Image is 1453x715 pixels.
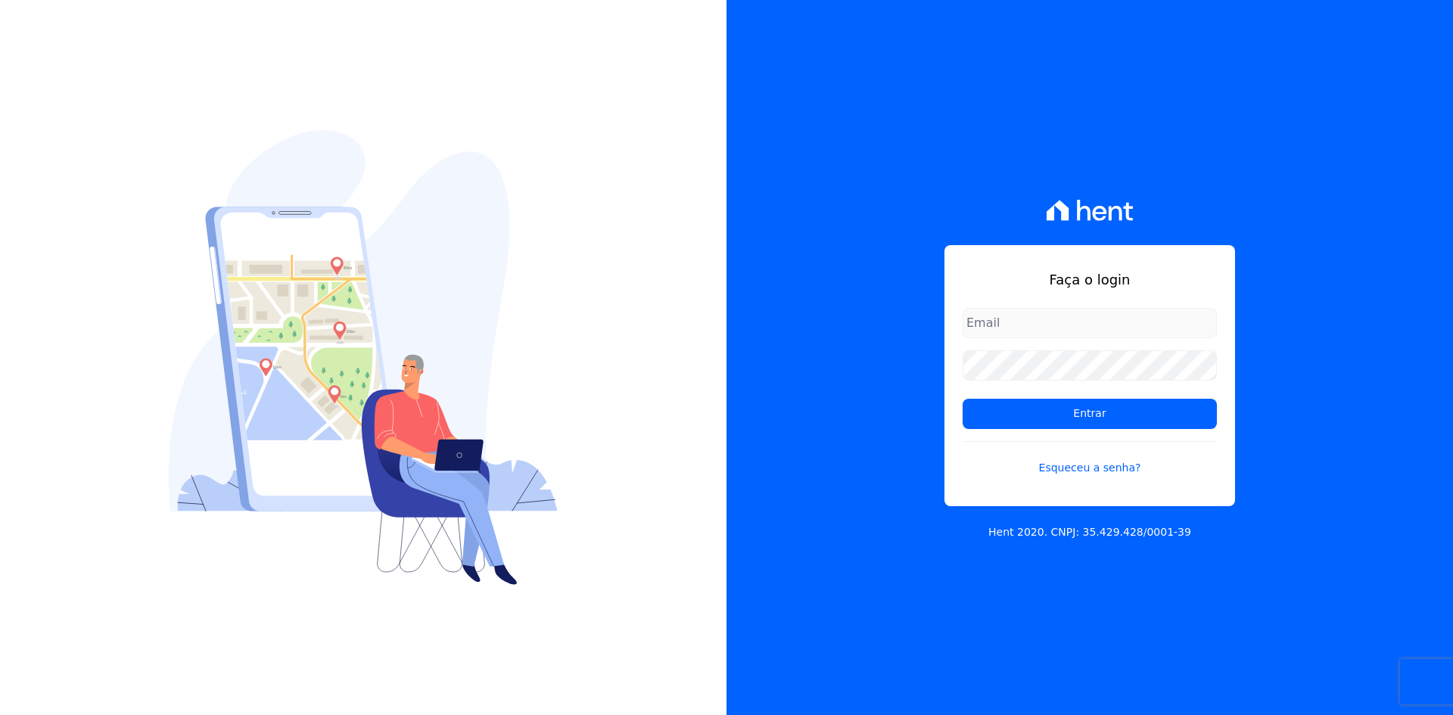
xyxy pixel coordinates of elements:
a: Esqueceu a senha? [963,441,1217,476]
h1: Faça o login [963,269,1217,290]
img: Login [169,130,558,585]
p: Hent 2020. CNPJ: 35.429.428/0001-39 [988,524,1191,540]
input: Entrar [963,399,1217,429]
input: Email [963,308,1217,338]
